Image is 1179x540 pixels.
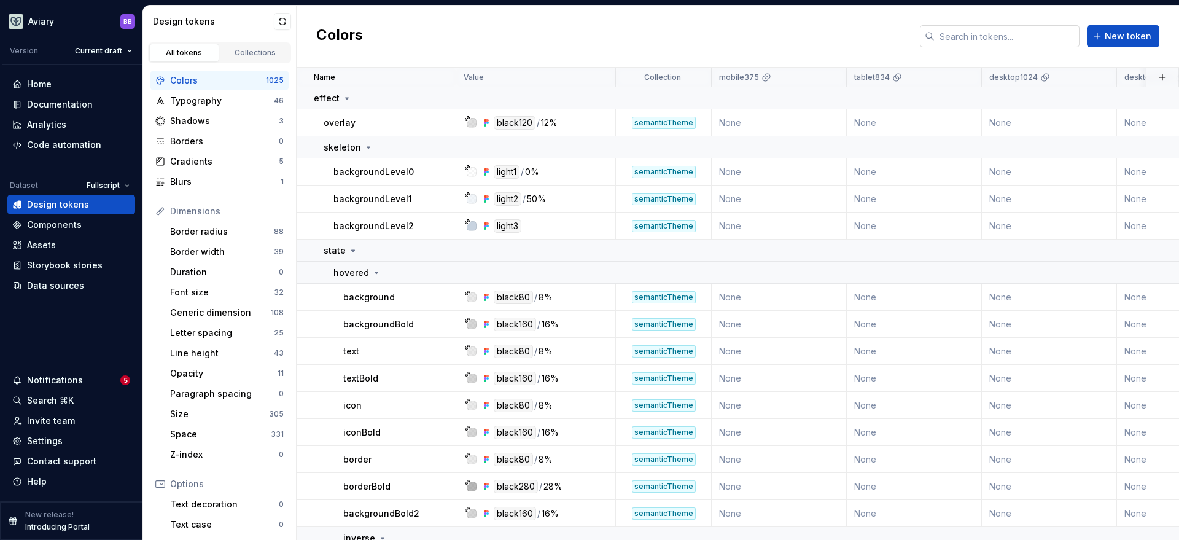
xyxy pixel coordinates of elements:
div: Collections [225,48,286,58]
p: iconBold [343,426,381,439]
td: None [982,338,1117,365]
div: 0 [279,136,284,146]
div: semanticTheme [632,166,696,178]
button: Contact support [7,452,135,471]
a: Paragraph spacing0 [165,384,289,404]
div: 50% [527,192,546,206]
div: 8% [539,345,553,358]
div: Line height [170,347,274,359]
td: None [982,392,1117,419]
div: Letter spacing [170,327,274,339]
p: desktop1024 [989,72,1038,82]
div: 39 [274,247,284,257]
div: / [534,399,537,412]
p: overlay [324,117,356,129]
div: Design tokens [27,198,89,211]
div: black160 [494,372,536,385]
div: Colors [170,74,266,87]
button: Current draft [69,42,138,60]
div: 8% [539,453,553,466]
p: skeleton [324,141,361,154]
div: Border radius [170,225,274,238]
p: Value [464,72,484,82]
td: None [712,365,847,392]
div: Documentation [27,98,93,111]
div: Components [27,219,82,231]
div: Version [10,46,38,56]
td: None [847,365,982,392]
p: borderBold [343,480,391,493]
div: black160 [494,507,536,520]
td: None [982,419,1117,446]
span: Current draft [75,46,122,56]
div: Design tokens [153,15,274,28]
td: None [712,311,847,338]
span: 5 [120,375,130,385]
div: / [537,426,540,439]
a: Line height43 [165,343,289,363]
div: 331 [271,429,284,439]
div: 8% [539,399,553,412]
div: semanticTheme [632,318,696,331]
div: 0% [525,165,539,179]
td: None [982,213,1117,240]
h2: Colors [316,25,363,47]
div: / [534,345,537,358]
div: Font size [170,286,274,299]
div: 1 [281,177,284,187]
p: hovered [333,267,369,279]
p: textBold [343,372,378,385]
div: 16% [542,507,559,520]
div: semanticTheme [632,507,696,520]
a: Borders0 [150,131,289,151]
div: / [537,318,540,331]
td: None [982,500,1117,527]
div: Borders [170,135,279,147]
div: Storybook stories [27,259,103,272]
a: Invite team [7,411,135,431]
p: backgroundBold [343,318,414,331]
span: Fullscript [87,181,120,190]
div: 12% [541,116,558,130]
p: Name [314,72,335,82]
td: None [847,311,982,338]
button: New token [1087,25,1159,47]
div: black160 [494,426,536,439]
td: None [847,109,982,136]
div: Space [170,428,271,440]
div: Invite team [27,415,75,427]
div: 16% [542,426,559,439]
p: backgroundLevel2 [333,220,414,232]
div: Typography [170,95,274,107]
div: 28% [543,480,562,493]
div: Generic dimension [170,307,271,319]
p: icon [343,399,362,412]
td: None [712,338,847,365]
td: None [847,419,982,446]
div: 305 [269,409,284,419]
td: None [712,473,847,500]
td: None [712,419,847,446]
a: Typography46 [150,91,289,111]
button: AviaryBB [2,8,140,34]
td: None [847,213,982,240]
td: None [712,213,847,240]
div: Text decoration [170,498,279,511]
a: Z-index0 [165,445,289,464]
div: Border width [170,246,274,258]
div: black80 [494,453,533,466]
input: Search in tokens... [935,25,1080,47]
div: semanticTheme [632,117,696,129]
button: Notifications5 [7,370,135,390]
div: / [537,507,540,520]
div: Dimensions [170,205,284,217]
p: mobile375 [719,72,759,82]
td: None [847,284,982,311]
a: Data sources [7,276,135,295]
div: black80 [494,399,533,412]
div: semanticTheme [632,453,696,466]
td: None [712,109,847,136]
p: Collection [644,72,681,82]
a: Opacity11 [165,364,289,383]
div: semanticTheme [632,372,696,385]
